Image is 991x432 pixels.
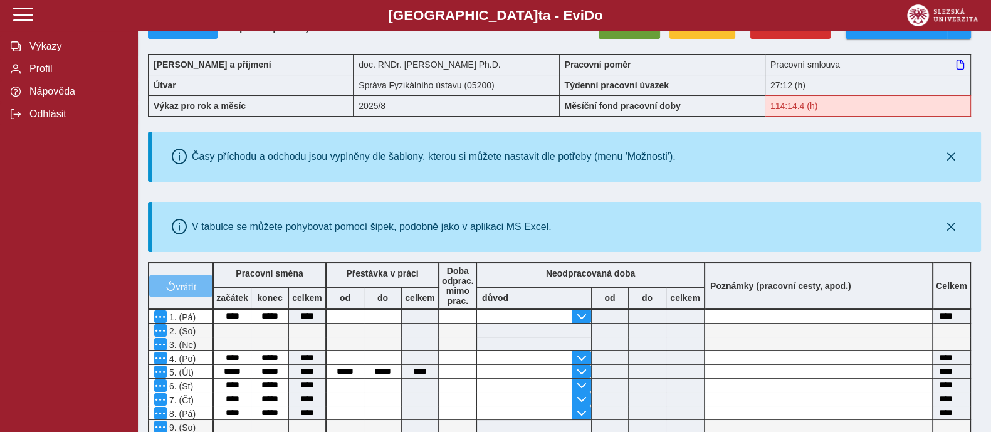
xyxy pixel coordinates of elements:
button: Menu [154,338,167,350]
b: celkem [666,293,704,303]
b: Poznámky (pracovní cesty, apod.) [705,281,856,291]
b: do [364,293,401,303]
b: začátek [214,293,251,303]
b: od [327,293,364,303]
div: Časy příchodu a odchodu jsou vyplněny dle šablony, kterou si můžete nastavit dle potřeby (menu 'M... [192,151,676,162]
button: Menu [154,379,167,392]
span: Nápověda [26,86,127,97]
b: Neodpracovaná doba [546,268,635,278]
b: Doba odprac. mimo prac. [442,266,474,306]
button: vrátit [149,275,212,297]
div: doc. RNDr. [PERSON_NAME] Ph.D. [354,54,559,75]
span: 7. (Čt) [167,395,194,405]
b: konec [251,293,288,303]
span: vrátit [176,281,197,291]
div: Správa Fyzikálního ústavu (05200) [354,75,559,95]
span: Výkazy [26,41,127,52]
span: 8. (Pá) [167,409,196,419]
span: o [594,8,603,23]
span: Profil [26,63,127,75]
div: Fond pracovní doby (114:14.4 h) a součet hodin (113:58.8 h) se neshodují! [765,95,971,117]
b: Přestávka v práci [346,268,418,278]
button: Menu [154,366,167,378]
div: Pracovní smlouva [765,54,971,75]
span: 3. (Ne) [167,340,196,350]
b: od [592,293,628,303]
span: D [584,8,594,23]
span: 2. (So) [167,326,196,336]
b: Pracovní směna [236,268,303,278]
b: [PERSON_NAME] a příjmení [154,60,271,70]
b: do [629,293,666,303]
b: Týdenní pracovní úvazek [565,80,669,90]
button: Menu [154,310,167,323]
b: [GEOGRAPHIC_DATA] a - Evi [38,8,953,24]
button: Menu [154,407,167,419]
img: logo_web_su.png [907,4,978,26]
span: 6. (St) [167,381,193,391]
span: 5. (Út) [167,367,194,377]
div: 2025/8 [354,95,559,117]
span: 4. (Po) [167,354,196,364]
b: Pracovní poměr [565,60,631,70]
b: Útvar [154,80,176,90]
button: Menu [154,352,167,364]
button: Menu [154,393,167,406]
button: Menu [154,324,167,337]
div: 27:12 (h) [765,75,971,95]
span: t [538,8,542,23]
b: Měsíční fond pracovní doby [565,101,681,111]
b: celkem [289,293,325,303]
div: V tabulce se můžete pohybovat pomocí šipek, podobně jako v aplikaci MS Excel. [192,221,552,233]
b: celkem [402,293,438,303]
b: Celkem [936,281,967,291]
b: Výkaz pro rok a měsíc [154,101,246,111]
b: důvod [482,293,508,303]
span: Odhlásit [26,108,127,120]
span: 1. (Pá) [167,312,196,322]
